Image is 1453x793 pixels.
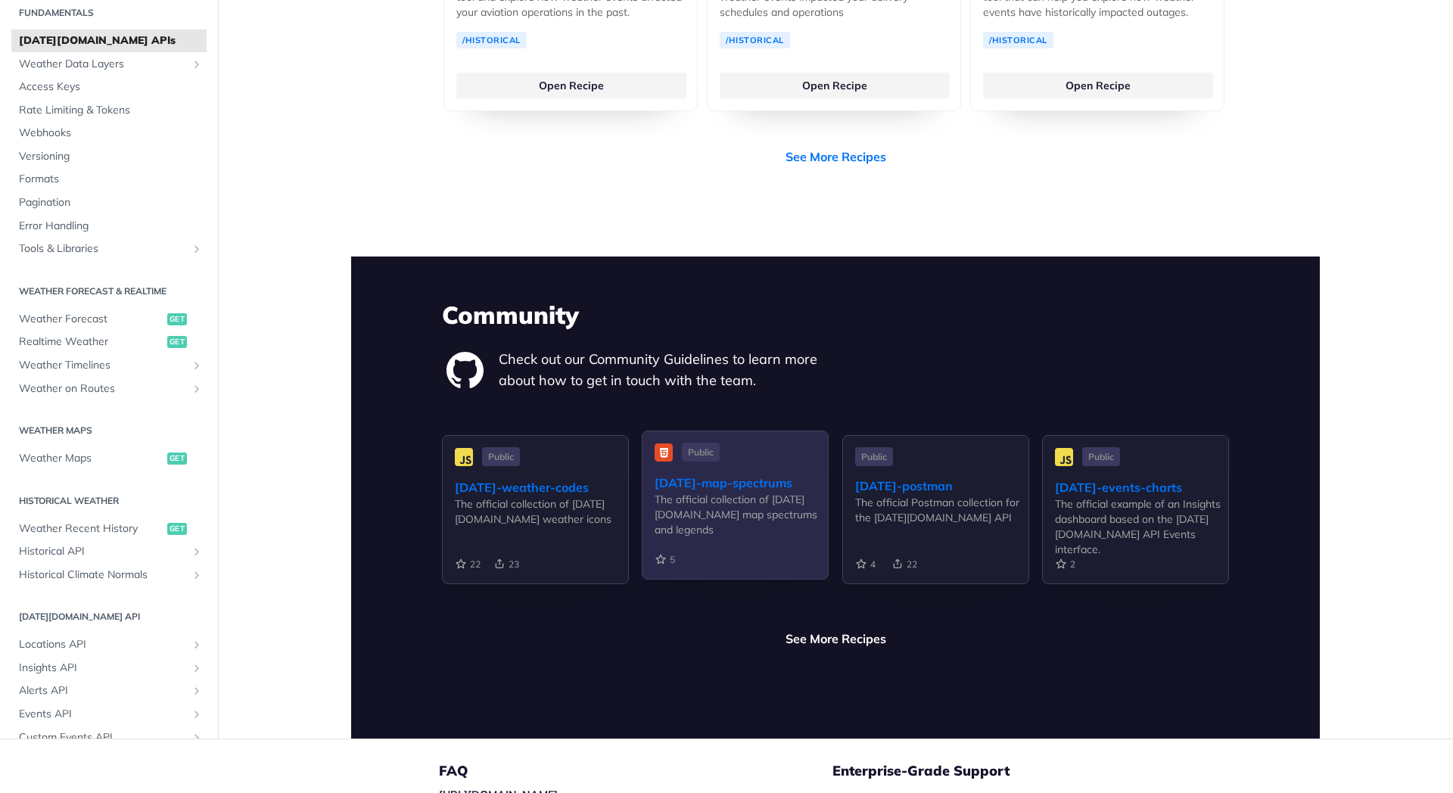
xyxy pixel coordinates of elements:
[855,477,1028,495] div: [DATE]-postman
[11,517,207,540] a: Weather Recent Historyget
[482,447,520,466] span: Public
[19,730,187,745] span: Custom Events API
[191,546,203,558] button: Show subpages for Historical API
[11,377,207,400] a: Weather on RoutesShow subpages for Weather on Routes
[19,358,187,373] span: Weather Timelines
[11,30,207,52] a: [DATE][DOMAIN_NAME] APIs
[11,215,207,238] a: Error Handling
[11,76,207,98] a: Access Keys
[11,610,207,624] h2: [DATE][DOMAIN_NAME] API
[191,359,203,372] button: Show subpages for Weather Timelines
[842,435,1029,608] a: Public [DATE]-postman The official Postman collection for the [DATE][DOMAIN_NAME] API
[655,492,828,537] div: The official collection of [DATE][DOMAIN_NAME] map spectrums and legends
[11,168,207,191] a: Formats
[11,424,207,437] h2: Weather Maps
[1042,435,1229,608] a: Public [DATE]-events-charts The official example of an Insights dashboard based on the [DATE][DOM...
[442,435,629,608] a: Public [DATE]-weather-codes The official collection of [DATE][DOMAIN_NAME] weather icons
[11,331,207,353] a: Realtime Weatherget
[11,191,207,214] a: Pagination
[983,32,1053,48] a: /Historical
[19,637,187,652] span: Locations API
[19,683,187,698] span: Alerts API
[442,298,1229,331] h3: Community
[439,762,832,780] h5: FAQ
[19,544,187,559] span: Historical API
[11,726,207,749] a: Custom Events APIShow subpages for Custom Events API
[191,58,203,70] button: Show subpages for Weather Data Layers
[655,474,828,492] div: [DATE]-map-spectrums
[11,657,207,679] a: Insights APIShow subpages for Insights API
[19,56,187,71] span: Weather Data Layers
[191,569,203,581] button: Show subpages for Historical Climate Normals
[19,79,203,95] span: Access Keys
[682,443,720,462] span: Public
[983,73,1213,98] a: Open Recipe
[11,285,207,298] h2: Weather Forecast & realtime
[1055,478,1228,496] div: [DATE]-events-charts
[11,633,207,656] a: Locations APIShow subpages for Locations API
[11,145,207,168] a: Versioning
[191,639,203,651] button: Show subpages for Locations API
[191,708,203,720] button: Show subpages for Events API
[11,493,207,507] h2: Historical Weather
[167,336,187,348] span: get
[19,521,163,536] span: Weather Recent History
[11,679,207,702] a: Alerts APIShow subpages for Alerts API
[167,452,187,465] span: get
[191,382,203,394] button: Show subpages for Weather on Routes
[19,149,203,164] span: Versioning
[191,732,203,744] button: Show subpages for Custom Events API
[191,243,203,255] button: Show subpages for Tools & Libraries
[642,435,829,608] a: Public [DATE]-map-spectrums The official collection of [DATE][DOMAIN_NAME] map spectrums and legends
[499,349,835,391] p: Check out our Community Guidelines to learn more about how to get in touch with the team.
[855,495,1028,525] div: The official Postman collection for the [DATE][DOMAIN_NAME] API
[11,99,207,122] a: Rate Limiting & Tokens
[11,308,207,331] a: Weather Forecastget
[832,762,1187,780] h5: Enterprise-Grade Support
[19,451,163,466] span: Weather Maps
[11,540,207,563] a: Historical APIShow subpages for Historical API
[456,73,686,98] a: Open Recipe
[455,478,628,496] div: [DATE]-weather-codes
[19,103,203,118] span: Rate Limiting & Tokens
[1082,447,1120,466] span: Public
[786,630,886,648] a: See More Recipes
[11,564,207,586] a: Historical Climate NormalsShow subpages for Historical Climate Normals
[19,126,203,141] span: Webhooks
[19,661,187,676] span: Insights API
[19,568,187,583] span: Historical Climate Normals
[19,334,163,350] span: Realtime Weather
[191,685,203,697] button: Show subpages for Alerts API
[19,241,187,257] span: Tools & Libraries
[11,703,207,726] a: Events APIShow subpages for Events API
[720,73,950,98] a: Open Recipe
[11,52,207,75] a: Weather Data LayersShow subpages for Weather Data Layers
[19,33,203,48] span: [DATE][DOMAIN_NAME] APIs
[167,313,187,325] span: get
[19,172,203,187] span: Formats
[167,522,187,534] span: get
[19,381,187,396] span: Weather on Routes
[11,447,207,470] a: Weather Mapsget
[191,662,203,674] button: Show subpages for Insights API
[11,354,207,377] a: Weather TimelinesShow subpages for Weather Timelines
[11,238,207,260] a: Tools & LibrariesShow subpages for Tools & Libraries
[1055,496,1228,557] div: The official example of an Insights dashboard based on the [DATE][DOMAIN_NAME] API Events interface.
[11,122,207,145] a: Webhooks
[11,6,207,20] h2: Fundamentals
[19,312,163,327] span: Weather Forecast
[786,148,886,166] a: See More Recipes
[455,496,628,527] div: The official collection of [DATE][DOMAIN_NAME] weather icons
[19,707,187,722] span: Events API
[855,447,893,466] span: Public
[19,219,203,234] span: Error Handling
[19,195,203,210] span: Pagination
[456,32,527,48] a: /Historical
[720,32,790,48] a: /Historical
